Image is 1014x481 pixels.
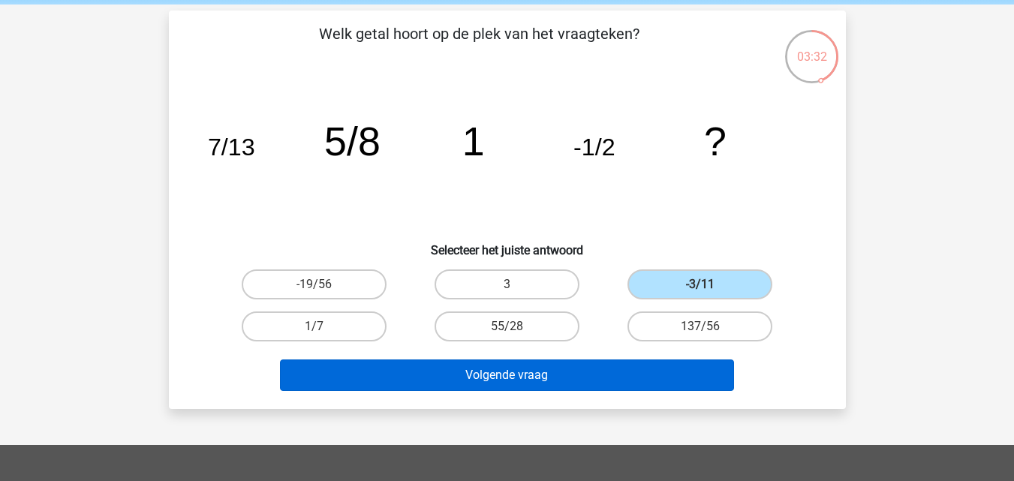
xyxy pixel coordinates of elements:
[627,269,772,299] label: -3/11
[242,269,387,299] label: -19/56
[324,119,381,164] tspan: 5/8
[627,311,772,341] label: 137/56
[435,311,579,341] label: 55/28
[435,269,579,299] label: 3
[242,311,387,341] label: 1/7
[784,29,840,66] div: 03:32
[193,23,766,68] p: Welk getal hoort op de plek van het vraagteken?
[462,119,484,164] tspan: 1
[280,359,734,391] button: Volgende vraag
[207,134,254,161] tspan: 7/13
[193,231,822,257] h6: Selecteer het juiste antwoord
[573,134,615,161] tspan: -1/2
[704,119,727,164] tspan: ?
